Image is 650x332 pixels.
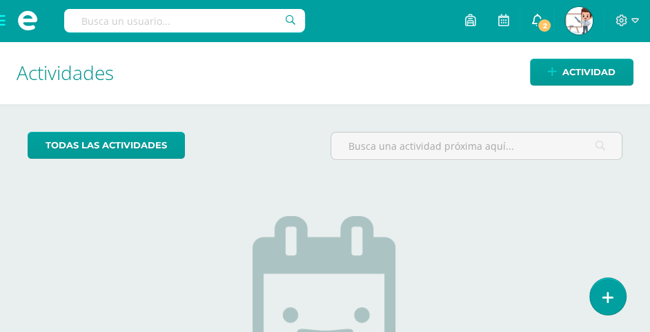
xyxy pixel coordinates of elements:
a: todas las Actividades [28,132,185,159]
input: Busca un usuario... [64,9,305,32]
span: 2 [537,18,552,33]
a: Actividad [530,59,633,86]
span: Actividad [562,59,615,85]
h1: Actividades [17,41,633,104]
input: Busca una actividad próxima aquí... [331,133,622,159]
img: 91221f72d53871158ca54ee6049d0967.png [565,7,593,35]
